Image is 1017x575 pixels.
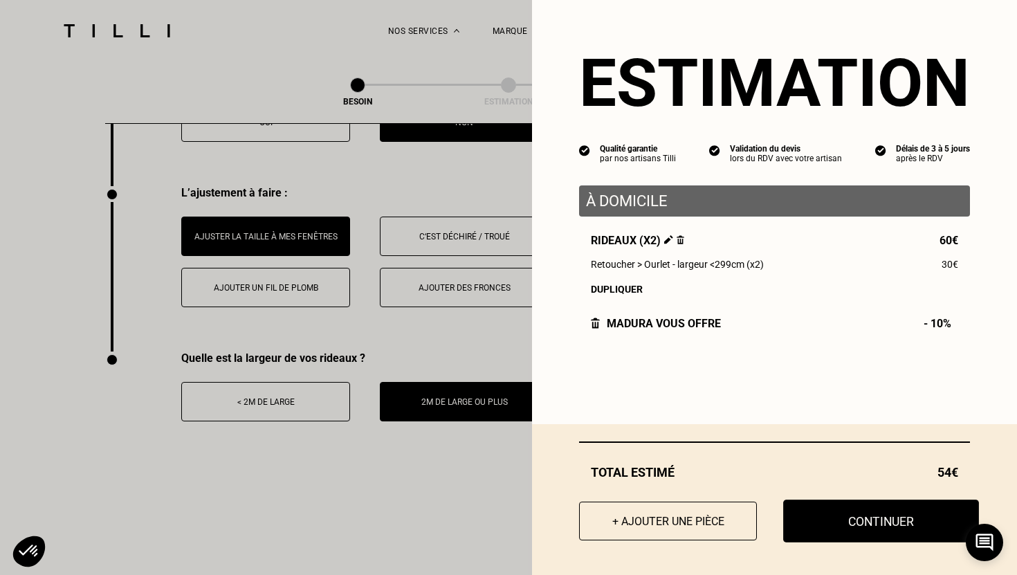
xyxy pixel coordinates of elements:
img: Éditer [664,235,673,244]
span: 54€ [937,465,958,480]
div: Qualité garantie [600,144,676,154]
span: 30€ [942,259,958,270]
img: icon list info [579,144,590,156]
div: Madura vous offre [591,317,721,330]
button: + Ajouter une pièce [579,502,757,540]
span: 60€ [940,234,958,247]
div: par nos artisans Tilli [600,154,676,163]
p: À domicile [586,192,963,210]
div: lors du RDV avec votre artisan [730,154,842,163]
div: Dupliquer [591,284,958,295]
div: Délais de 3 à 5 jours [896,144,970,154]
button: Continuer [783,500,979,542]
img: icon list info [709,144,720,156]
img: icon list info [875,144,886,156]
div: Validation du devis [730,144,842,154]
span: Rideaux (x2) [591,234,684,247]
span: - 10% [924,317,958,330]
div: Total estimé [579,465,970,480]
span: Retoucher > Ourlet - largeur <299cm (x2) [591,259,764,270]
img: Supprimer [677,235,684,244]
section: Estimation [579,44,970,122]
div: après le RDV [896,154,970,163]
